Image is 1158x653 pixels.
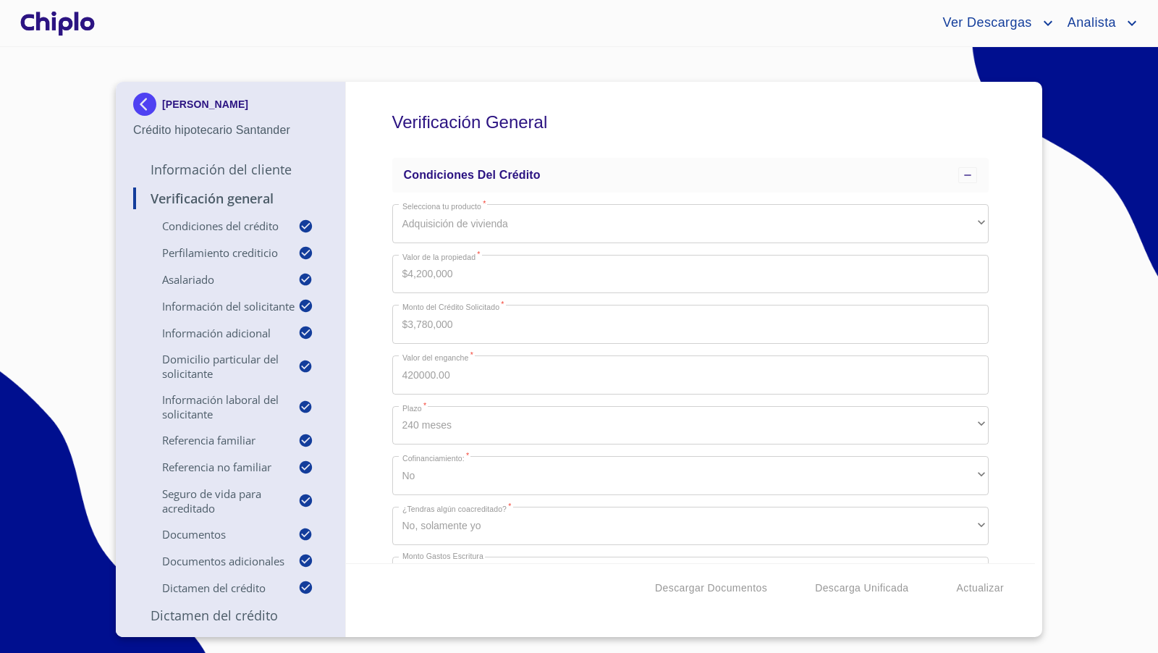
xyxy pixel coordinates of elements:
div: 240 meses [392,406,989,445]
button: Actualizar [951,575,1010,602]
p: Perfilamiento crediticio [133,245,298,260]
p: Domicilio Particular del Solicitante [133,352,298,381]
button: account of current user [931,12,1056,35]
p: Asalariado [133,272,298,287]
div: Adquisición de vivienda [392,204,989,243]
p: Documentos adicionales [133,554,298,568]
div: Condiciones del Crédito [392,158,989,193]
p: Dictamen del Crédito [133,607,328,624]
button: Descargar Documentos [649,575,773,602]
div: No [392,456,989,495]
button: account of current user [1057,12,1141,35]
h5: Verificación General [392,93,989,152]
span: Condiciones del Crédito [404,169,541,181]
div: No, solamente yo [392,507,989,546]
p: Referencia Familiar [133,433,298,447]
p: Verificación General [133,190,328,207]
p: Dictamen del crédito [133,581,298,595]
p: Crédito hipotecario Santander [133,122,328,139]
p: Formalización [133,636,328,653]
p: Información del Solicitante [133,299,298,313]
div: [PERSON_NAME] [133,93,328,122]
img: Docupass spot blue [133,93,162,116]
span: Ver Descargas [931,12,1039,35]
p: Información del Cliente [133,161,328,178]
span: Actualizar [957,579,1004,597]
p: Condiciones del Crédito [133,219,298,233]
button: Descarga Unificada [809,575,914,602]
p: Información Laboral del Solicitante [133,392,298,421]
p: Información adicional [133,326,298,340]
p: [PERSON_NAME] [162,98,248,110]
p: Documentos [133,527,298,542]
span: Descargar Documentos [655,579,767,597]
span: Analista [1057,12,1123,35]
p: Seguro de Vida para Acreditado [133,486,298,515]
span: Descarga Unificada [815,579,908,597]
p: Referencia No Familiar [133,460,298,474]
